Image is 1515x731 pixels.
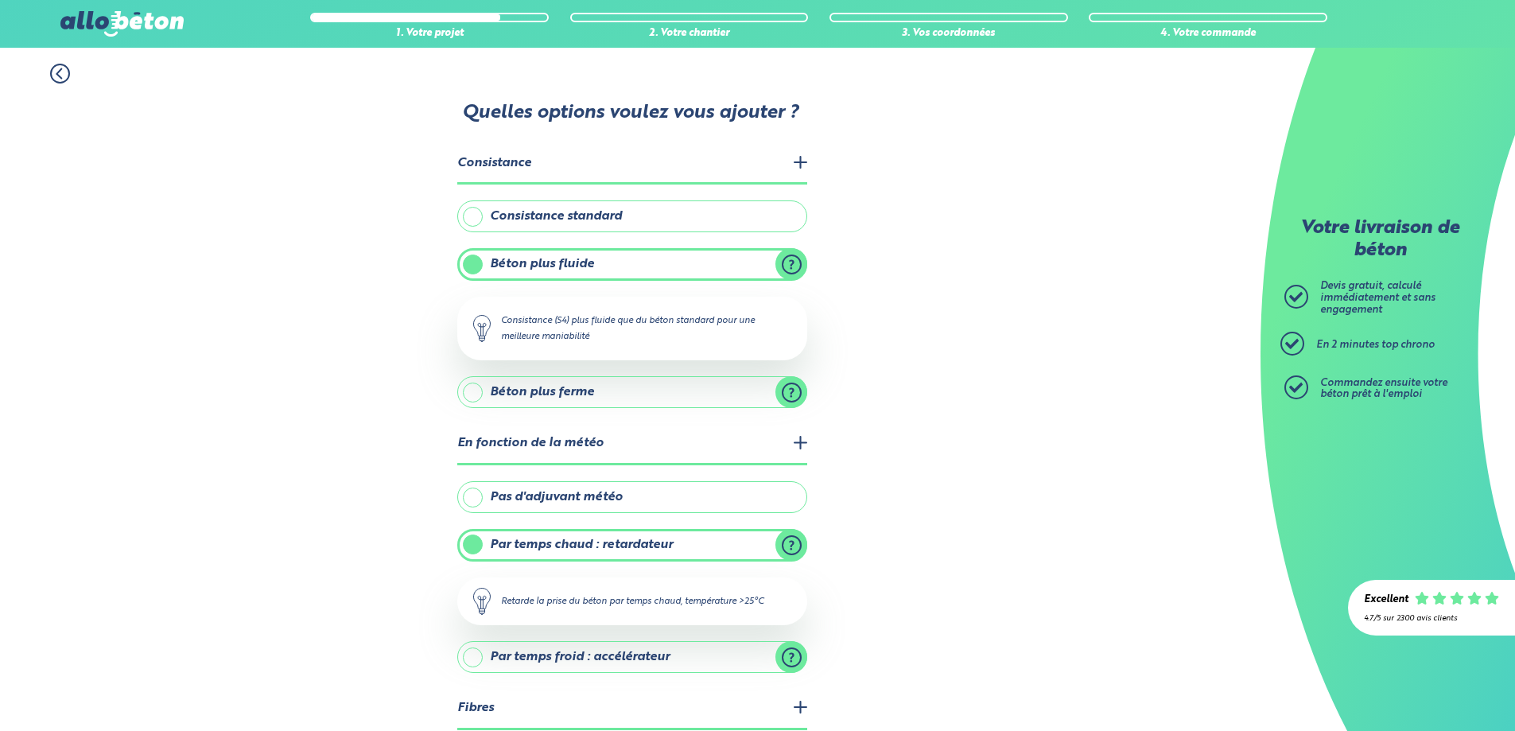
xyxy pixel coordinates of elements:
[456,103,806,125] p: Quelles options voulez vous ajouter ?
[310,28,549,40] div: 1. Votre projet
[1373,669,1498,714] iframe: Help widget launcher
[60,11,183,37] img: allobéton
[457,376,807,408] label: Béton plus ferme
[457,424,807,465] legend: En fonction de la météo
[1089,28,1327,40] div: 4. Votre commande
[457,689,807,729] legend: Fibres
[457,248,807,280] label: Béton plus fluide
[457,200,807,232] label: Consistance standard
[457,529,807,561] label: Par temps chaud : retardateur
[457,641,807,673] label: Par temps froid : accélérateur
[457,144,807,185] legend: Consistance
[570,28,809,40] div: 2. Votre chantier
[457,297,807,360] div: Consistance (S4) plus fluide que du béton standard pour une meilleure maniabilité
[457,481,807,513] label: Pas d'adjuvant météo
[457,577,807,625] div: Retarde la prise du béton par temps chaud, température >25°C
[829,28,1068,40] div: 3. Vos coordonnées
